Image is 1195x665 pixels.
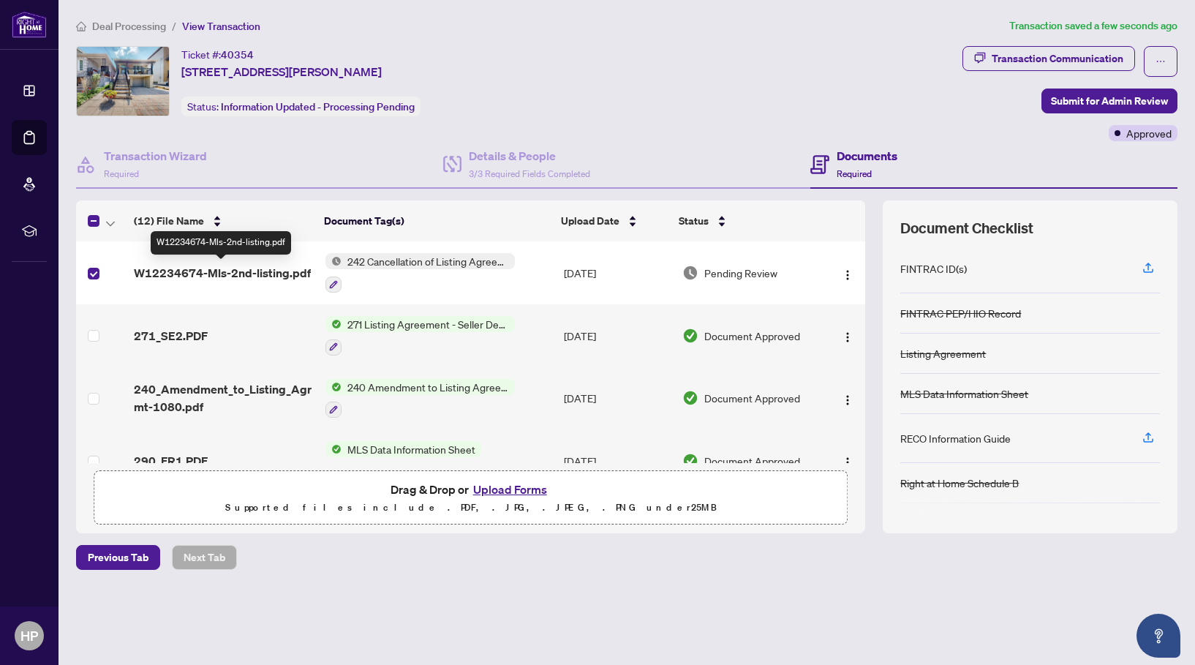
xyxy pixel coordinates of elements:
div: Listing Agreement [900,345,986,361]
span: Pending Review [704,265,777,281]
img: Document Status [682,265,698,281]
td: [DATE] [558,241,676,304]
h4: Details & People [469,147,590,165]
td: [DATE] [558,304,676,367]
td: [DATE] [558,367,676,430]
img: Document Status [682,453,698,469]
button: Status Icon240 Amendment to Listing Agreement - Authority to Offer for Sale Price Change/Extensio... [325,379,515,418]
span: 242 Cancellation of Listing Agreement - Authority to Offer for Sale [342,253,515,269]
span: 40354 [221,48,254,61]
span: home [76,21,86,31]
th: Status [673,200,820,241]
button: Logo [836,261,859,285]
img: Logo [842,269,853,281]
img: Document Status [682,328,698,344]
span: (12) File Name [134,213,204,229]
span: Upload Date [561,213,619,229]
span: 240 Amendment to Listing Agreement - Authority to Offer for Sale Price Change/Extension/Amendment(s) [342,379,515,395]
td: [DATE] [558,429,676,492]
h4: Transaction Wizard [104,147,207,165]
div: Transaction Communication [992,47,1123,70]
span: HP [20,625,38,646]
th: (12) File Name [128,200,318,241]
p: Supported files include .PDF, .JPG, .JPEG, .PNG under 25 MB [103,499,838,516]
span: MLS Data Information Sheet [342,441,481,457]
img: Logo [842,394,853,406]
button: Next Tab [172,545,237,570]
img: IMG-W12234674_1.jpg [77,47,169,116]
img: Status Icon [325,316,342,332]
span: Document Approved [704,328,800,344]
span: Drag & Drop orUpload FormsSupported files include .PDF, .JPG, .JPEG, .PNG under25MB [94,471,847,525]
div: Ticket #: [181,46,254,63]
button: Logo [836,386,859,410]
img: Document Status [682,390,698,406]
span: Submit for Admin Review [1051,89,1168,113]
span: 3/3 Required Fields Completed [469,168,590,179]
span: View Transaction [182,20,260,33]
article: Transaction saved a few seconds ago [1009,18,1177,34]
button: Transaction Communication [962,46,1135,71]
img: Status Icon [325,441,342,457]
span: Drag & Drop or [391,480,551,499]
button: Status Icon271 Listing Agreement - Seller Designated Representation Agreement Authority to Offer ... [325,316,515,356]
span: Document Approved [704,453,800,469]
button: Status IconMLS Data Information Sheet [325,441,481,481]
button: Previous Tab [76,545,160,570]
span: ellipsis [1156,56,1166,67]
span: Status [679,213,709,229]
span: Required [837,168,872,179]
img: Status Icon [325,253,342,269]
button: Logo [836,449,859,473]
span: 271 Listing Agreement - Seller Designated Representation Agreement Authority to Offer for Sale [342,316,515,332]
span: 271_SE2.PDF [134,327,208,345]
button: Open asap [1136,614,1180,658]
span: W12234674-Mls-2nd-listing.pdf [134,264,311,282]
span: Document Checklist [900,218,1033,238]
h4: Documents [837,147,897,165]
button: Upload Forms [469,480,551,499]
span: Approved [1126,125,1172,141]
th: Document Tag(s) [318,200,556,241]
th: Upload Date [555,200,673,241]
span: 290_FR1.PDF [134,452,208,470]
img: logo [12,11,47,38]
span: Information Updated - Processing Pending [221,100,415,113]
div: W12234674-Mls-2nd-listing.pdf [151,231,291,255]
div: FINTRAC ID(s) [900,260,967,277]
span: Document Approved [704,390,800,406]
img: Status Icon [325,379,342,395]
img: Logo [842,331,853,343]
span: Deal Processing [92,20,166,33]
div: MLS Data Information Sheet [900,386,1028,402]
div: RECO Information Guide [900,430,1011,446]
span: Required [104,168,139,179]
span: 240_Amendment_to_Listing_Agrmt-1080.pdf [134,380,313,416]
div: Status: [181,97,421,116]
button: Status Icon242 Cancellation of Listing Agreement - Authority to Offer for Sale [325,253,515,293]
div: Right at Home Schedule B [900,475,1019,491]
div: FINTRAC PEP/HIO Record [900,305,1021,321]
li: / [172,18,176,34]
img: Logo [842,457,853,468]
button: Submit for Admin Review [1041,89,1177,113]
span: [STREET_ADDRESS][PERSON_NAME] [181,63,382,80]
button: Logo [836,324,859,347]
span: Previous Tab [88,546,148,569]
